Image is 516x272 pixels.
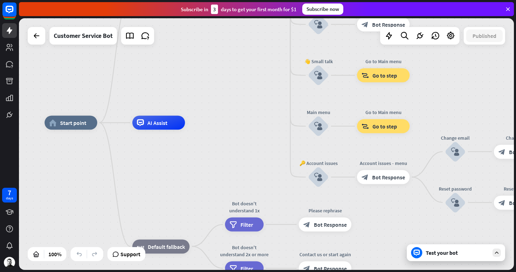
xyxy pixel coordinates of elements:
i: block_user_input [314,71,323,80]
i: block_bot_response [362,174,369,181]
span: Go to step [372,123,397,130]
span: AI Assist [147,119,167,126]
div: Please rephrase [293,207,357,214]
span: Filter [240,265,253,272]
div: Account issues - menu [352,160,415,167]
button: Open LiveChat chat widget [6,3,27,24]
i: block_user_input [314,173,323,181]
a: 7 days [2,188,17,203]
span: Bot Response [314,221,347,228]
div: Subscribe in days to get your first month for $1 [181,5,297,14]
div: Go to Main menu [352,109,415,116]
i: block_bot_response [362,21,369,28]
span: Support [120,248,140,260]
div: Reset password [434,185,476,192]
div: 7 [8,190,11,196]
div: Go to Main menu [352,58,415,65]
span: Bot Response [314,265,347,272]
div: Customer Service Bot [54,27,113,45]
span: Default fallback [148,243,185,250]
i: block_user_input [314,20,323,29]
i: block_goto [362,72,369,79]
span: Bot Response [372,21,405,28]
div: Subscribe now [302,4,343,15]
div: 100% [46,248,64,260]
i: block_bot_response [498,148,505,155]
i: block_fallback [137,243,144,250]
i: filter [230,221,237,228]
span: Bot Response [372,174,405,181]
i: block_user_input [451,147,459,156]
div: 👋 Small talk [297,58,339,65]
i: block_goto [362,123,369,130]
div: Test your bot [426,249,489,256]
div: 🔑 Account issues [297,160,339,167]
span: Filter [240,221,253,228]
i: block_user_input [314,122,323,131]
span: Start point [60,119,86,126]
div: 3 [211,5,218,14]
i: block_bot_response [303,221,310,228]
div: Main menu [297,109,339,116]
div: days [6,196,13,201]
div: Change email [434,134,476,141]
i: block_bot_response [498,199,505,206]
div: Bot doesn't understand 2x or more [220,244,269,258]
i: home_2 [49,119,57,126]
i: block_user_input [451,198,459,207]
i: block_bot_response [303,265,310,272]
div: Contact us or start again [293,251,357,258]
button: Published [466,29,503,42]
i: filter [230,265,237,272]
div: Bot doesn't understand 1x [220,200,269,214]
span: Go to step [372,72,397,79]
